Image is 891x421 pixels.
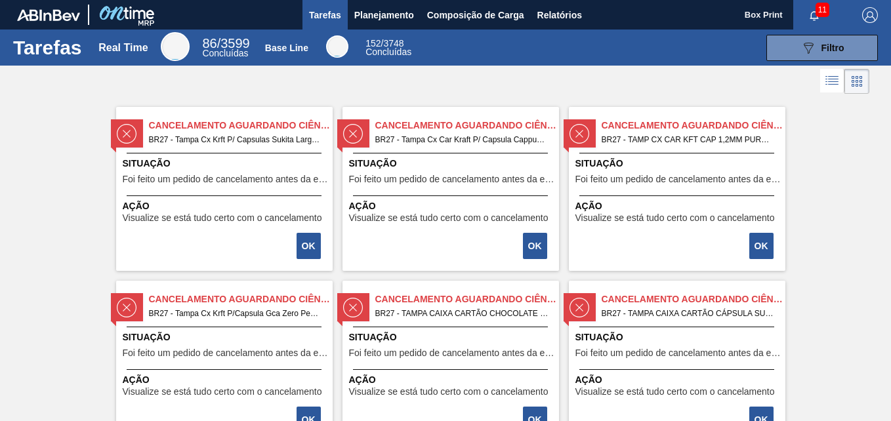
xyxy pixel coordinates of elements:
[365,39,411,56] div: Base Line
[117,298,136,317] img: status
[123,157,329,170] span: Situação
[349,387,549,397] span: Visualize se está tudo certo com o cancelamento
[349,199,556,213] span: Ação
[575,387,775,397] span: Visualize se está tudo certo com o cancelamento
[349,157,556,170] span: Situação
[123,373,329,387] span: Ação
[349,213,549,223] span: Visualize se está tudo certo com o cancelamento
[123,174,329,184] span: Foi feito um pedido de cancelamento antes da etapa de aguardando faturamento
[123,387,322,397] span: Visualize se está tudo certo com o cancelamento
[375,132,549,147] span: BR27 - Tampa Cx Car Kraft P/ Capsula Cappuccino Pedido - 993247
[602,132,775,147] span: BR27 - TAMP CX CAR KFT CAP 1,2MM PURO COCO Pedido - 1049230
[570,298,589,317] img: status
[123,213,322,223] span: Visualize se está tudo certo com o cancelamento
[365,38,381,49] span: 152
[575,174,782,184] span: Foi feito um pedido de cancelamento antes da etapa de aguardando faturamento
[365,38,404,49] span: / 3748
[820,69,844,94] div: Visão em Lista
[123,348,329,358] span: Foi feito um pedido de cancelamento antes da etapa de aguardando faturamento
[17,9,80,21] img: TNhmsLtSVTkK8tSr43FrP2fwEKptu5GPRR3wAAAABJRU5ErkJggg==
[816,3,829,17] span: 11
[375,119,559,132] span: Cancelamento aguardando ciência
[349,331,556,344] span: Situação
[575,373,782,387] span: Ação
[375,292,559,306] span: Cancelamento aguardando ciência
[343,298,363,317] img: status
[297,233,321,259] button: OK
[309,7,341,23] span: Tarefas
[349,373,556,387] span: Ação
[349,174,556,184] span: Foi feito um pedido de cancelamento antes da etapa de aguardando faturamento
[265,43,308,53] div: Base Line
[354,7,414,23] span: Planejamento
[149,306,322,321] span: BR27 - Tampa Cx Krft P/Capsula Gca Zero Pedido - 1049231
[202,36,249,50] span: / 3599
[149,132,322,147] span: BR27 - Tampa Cx Krft P/ Capsulas Sukita Large Pedido - 753933
[575,348,782,358] span: Foi feito um pedido de cancelamento antes da etapa de aguardando faturamento
[766,35,878,61] button: Filtro
[862,7,878,23] img: Logout
[326,35,348,58] div: Base Line
[365,47,411,57] span: Concluídas
[570,124,589,144] img: status
[202,48,248,58] span: Concluídas
[298,231,322,260] div: Completar tarefa: 30167189
[602,119,785,132] span: Cancelamento aguardando ciência
[123,199,329,213] span: Ação
[751,231,775,260] div: Completar tarefa: 30171565
[375,306,549,321] span: BR27 - TAMPA CAIXA CARTÃO CHOCOLATE QUENTE Pedido - 1049246
[602,292,785,306] span: Cancelamento aguardando ciência
[844,69,869,94] div: Visão em Cards
[343,124,363,144] img: status
[427,7,524,23] span: Composição de Carga
[161,32,190,61] div: Real Time
[123,331,329,344] span: Situação
[575,213,775,223] span: Visualize se está tudo certo com o cancelamento
[523,233,547,259] button: OK
[793,6,835,24] button: Notificações
[13,40,82,55] h1: Tarefas
[537,7,582,23] span: Relatórios
[349,348,556,358] span: Foi feito um pedido de cancelamento antes da etapa de aguardando faturamento
[575,199,782,213] span: Ação
[202,38,249,58] div: Real Time
[202,36,217,50] span: 86
[575,157,782,170] span: Situação
[98,42,148,54] div: Real Time
[749,233,774,259] button: OK
[524,231,549,260] div: Completar tarefa: 30171560
[602,306,775,321] span: BR27 - TAMPA CAIXA CARTÃO CÁPSULA SUN ZERO LIMÃO Pedido - 1595152
[149,119,333,132] span: Cancelamento aguardando ciência
[149,292,333,306] span: Cancelamento aguardando ciência
[821,43,844,53] span: Filtro
[117,124,136,144] img: status
[575,331,782,344] span: Situação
